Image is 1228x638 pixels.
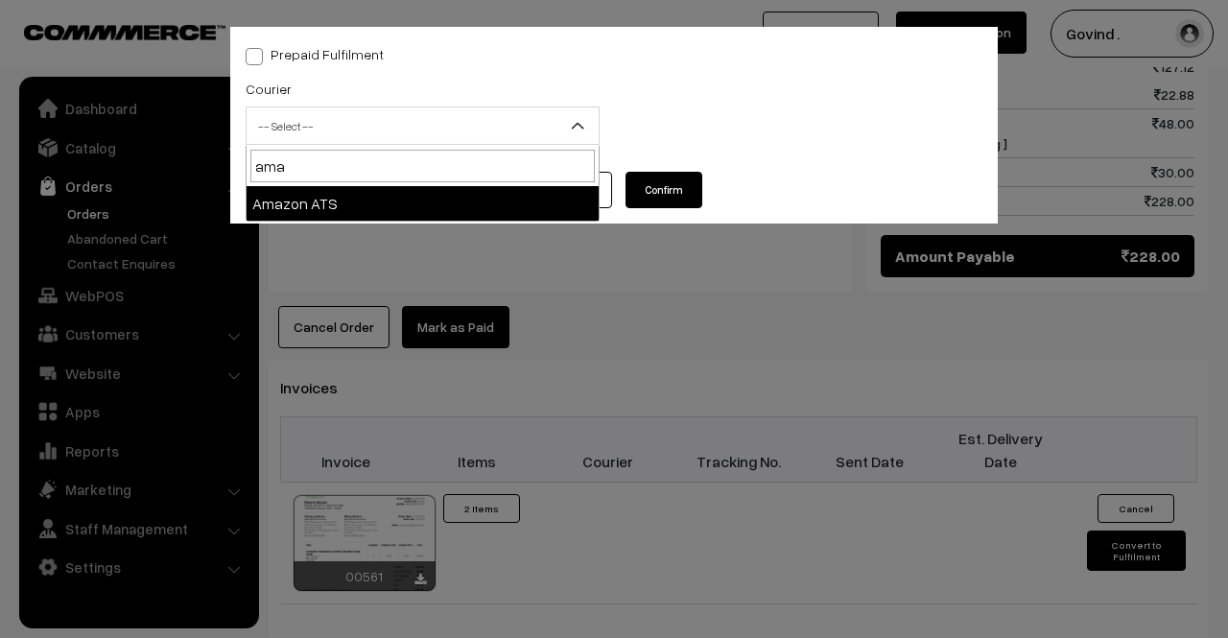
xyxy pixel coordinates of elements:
button: Confirm [626,172,702,208]
label: Courier [246,79,292,99]
li: Amazon ATS [247,186,599,221]
span: -- Select -- [247,109,599,143]
label: Prepaid Fulfilment [246,44,384,64]
span: -- Select -- [246,106,600,145]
